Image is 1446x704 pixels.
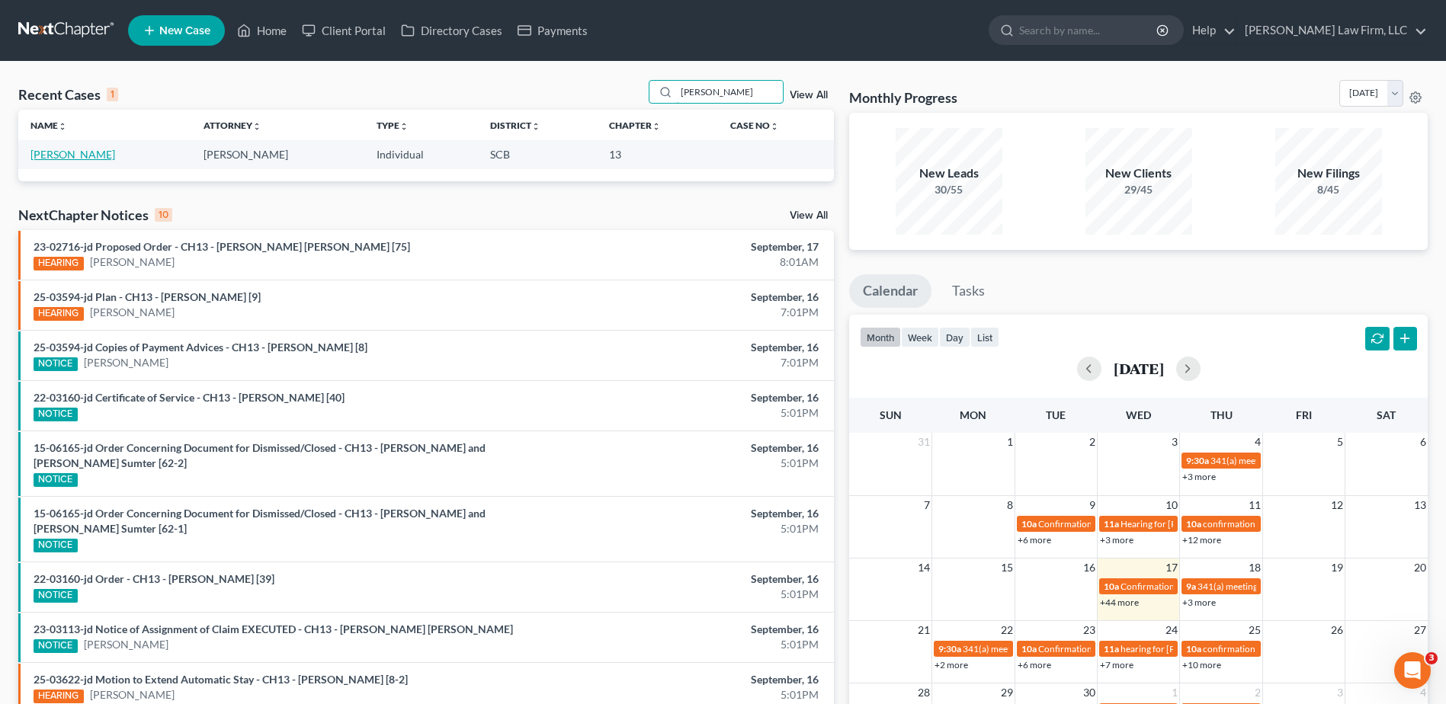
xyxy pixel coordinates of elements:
td: 13 [597,140,718,168]
a: +6 more [1018,659,1051,670]
a: +10 more [1182,659,1221,670]
a: [PERSON_NAME] [90,305,175,320]
span: Fri [1296,408,1312,421]
a: 25-03594-jd Plan - CH13 - [PERSON_NAME] [9] [34,290,261,303]
iframe: Intercom live chat [1394,652,1431,689]
a: [PERSON_NAME] [30,148,115,161]
span: 11 [1247,496,1262,514]
span: Wed [1126,408,1151,421]
span: 341(a) meeting for [PERSON_NAME] [1210,455,1358,466]
a: +12 more [1182,534,1221,546]
span: 18 [1247,558,1262,577]
span: 10a [1186,643,1201,654]
button: week [901,327,939,347]
a: Directory Cases [393,17,510,44]
div: September, 16 [567,390,819,405]
div: 5:01PM [567,587,819,602]
span: 15 [999,558,1015,577]
a: View All [790,210,828,221]
span: 9a [1186,581,1196,592]
span: 28 [916,683,931,702]
a: 15-06165-jd Order Concerning Document for Dismissed/Closed - CH13 - [PERSON_NAME] and [PERSON_NAM... [34,507,486,535]
a: 15-06165-jd Order Concerning Document for Dismissed/Closed - CH13 - [PERSON_NAME] and [PERSON_NAM... [34,441,486,469]
a: +7 more [1100,659,1133,670]
span: Confirmation Hearing for [PERSON_NAME] [1038,643,1213,654]
a: [PERSON_NAME] [90,687,175,702]
span: Sat [1377,408,1396,421]
a: 22-03160-jd Certificate of Service - CH13 - [PERSON_NAME] [40] [34,391,345,404]
span: 9:30a [1186,455,1209,466]
span: Sun [880,408,902,421]
div: September, 16 [567,506,819,521]
a: Nameunfold_more [30,120,67,131]
span: 8 [1005,496,1015,514]
i: unfold_more [652,122,661,131]
span: 19 [1329,558,1345,577]
span: 20 [1412,558,1428,577]
div: HEARING [34,690,84,703]
td: Individual [364,140,478,168]
a: +2 more [935,659,968,670]
input: Search by name... [676,81,783,103]
i: unfold_more [58,122,67,131]
span: 2 [1253,683,1262,702]
a: +3 more [1100,534,1133,546]
span: 10a [1021,518,1037,530]
span: Confirmation hearing for [PERSON_NAME] [1038,518,1211,530]
span: 341(a) meeting for [PERSON_NAME] [963,643,1110,654]
div: 5:01PM [567,456,819,471]
input: Search by name... [1019,16,1159,44]
button: day [939,327,970,347]
div: New Leads [896,165,1002,182]
a: 23-02716-jd Proposed Order - CH13 - [PERSON_NAME] [PERSON_NAME] [75] [34,240,410,253]
span: 5 [1335,433,1345,451]
a: [PERSON_NAME] Law Firm, LLC [1237,17,1427,44]
span: 13 [1412,496,1428,514]
button: month [860,327,901,347]
span: New Case [159,25,210,37]
h2: [DATE] [1114,360,1164,376]
span: 29 [999,683,1015,702]
span: 27 [1412,621,1428,639]
div: 10 [155,208,172,222]
i: unfold_more [770,122,779,131]
span: 341(a) meeting for [PERSON_NAME] [1198,581,1345,592]
span: 23 [1082,621,1097,639]
span: 2 [1088,433,1097,451]
span: 21 [916,621,931,639]
span: 17 [1164,558,1179,577]
div: 5:01PM [567,637,819,652]
div: 5:01PM [567,687,819,702]
a: +3 more [1182,471,1216,482]
a: Help [1185,17,1236,44]
div: NOTICE [34,539,78,552]
span: 16 [1082,558,1097,577]
a: 25-03622-jd Motion to Extend Automatic Stay - CH13 - [PERSON_NAME] [8-2] [34,673,408,686]
span: 10a [1186,518,1201,530]
span: 1 [1005,433,1015,451]
a: Districtunfold_more [490,120,540,131]
span: 26 [1329,621,1345,639]
a: View All [790,90,828,101]
span: hearing for [PERSON_NAME] [1121,643,1238,654]
span: confirmation hearing for [PERSON_NAME] [1203,643,1374,654]
div: 5:01PM [567,521,819,536]
div: NOTICE [34,357,78,371]
span: 10a [1104,581,1119,592]
span: 3 [1425,652,1438,664]
span: 4 [1419,683,1428,702]
i: unfold_more [252,122,261,131]
span: 12 [1329,496,1345,514]
a: +6 more [1018,534,1051,546]
div: September, 16 [567,571,819,587]
a: 25-03594-jd Copies of Payment Advices - CH13 - [PERSON_NAME] [8] [34,341,367,354]
div: September, 16 [567,440,819,456]
div: HEARING [34,257,84,270]
div: Recent Cases [18,85,118,104]
span: 3 [1335,683,1345,702]
div: 8/45 [1275,182,1382,197]
div: 7:01PM [567,355,819,370]
div: September, 16 [567,622,819,637]
div: 29/45 [1085,182,1192,197]
div: September, 16 [567,290,819,305]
